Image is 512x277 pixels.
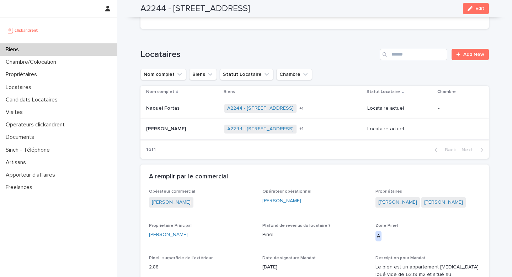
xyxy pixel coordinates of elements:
p: Locataire actuel [367,105,432,111]
button: Next [459,147,489,153]
p: - [438,126,478,132]
img: UCB0brd3T0yccxBKYDjQ [6,23,40,37]
span: Zone Pinel [375,224,398,228]
p: Artisans [3,159,32,166]
h2: A2244 - [STREET_ADDRESS] [140,4,250,14]
p: Chambre [437,88,456,96]
button: Nom complet [140,69,186,80]
button: Edit [463,3,489,14]
p: Documents [3,134,40,141]
p: 1 of 1 [140,141,161,158]
a: [PERSON_NAME] [378,199,417,206]
button: Back [429,147,459,153]
button: Biens [189,69,217,80]
span: Propriétaires [375,189,402,194]
span: + 1 [299,127,303,131]
a: [PERSON_NAME] [424,199,463,206]
span: + 1 [299,106,303,111]
p: Candidats Locataires [3,96,63,103]
p: Chambre/Colocation [3,59,62,66]
p: Sinch - Téléphone [3,147,55,153]
p: [DATE] [262,263,367,271]
a: [PERSON_NAME] [149,231,188,239]
p: Biens [3,46,25,53]
span: Description pour Mandat [375,256,426,260]
p: Locataires [3,84,37,91]
tr: [PERSON_NAME][PERSON_NAME] A2244 - [STREET_ADDRESS] +1Locataire actuel- [140,119,489,140]
a: A2244 - [STREET_ADDRESS] [227,126,294,132]
button: Statut Locataire [220,69,273,80]
span: Pinel : surperficie de l'extérieur [149,256,213,260]
span: Edit [475,6,484,11]
p: Propriétaires [3,71,43,78]
p: [PERSON_NAME] [146,125,187,132]
p: - [438,105,478,111]
span: Date de signature Mandat [262,256,316,260]
input: Search [380,49,447,60]
p: Operateurs clickandrent [3,121,70,128]
p: Naouel Fortas [146,104,181,111]
span: Opérateur commercial [149,189,195,194]
p: Biens [224,88,235,96]
span: Opérateur opérationnel [262,189,311,194]
p: Visites [3,109,28,116]
p: Nom complet [146,88,174,96]
p: Apporteur d'affaires [3,172,61,178]
a: [PERSON_NAME] [152,199,191,206]
span: Plafond de revenus du locataire ? [262,224,331,228]
span: Propriétaire Principal [149,224,192,228]
button: Chambre [276,69,312,80]
h1: Locataires [140,49,377,60]
tr: Naouel FortasNaouel Fortas A2244 - [STREET_ADDRESS] +1Locataire actuel- [140,98,489,119]
span: Add New [463,52,484,57]
div: A [375,231,382,241]
span: Back [441,147,456,152]
h2: A remplir par le commercial [149,173,228,181]
a: A2244 - [STREET_ADDRESS] [227,105,294,111]
p: Statut Locataire [367,88,400,96]
p: Pinel [262,231,367,239]
p: 2.88 [149,263,254,271]
a: [PERSON_NAME] [262,197,301,205]
p: Freelances [3,184,38,191]
span: Next [462,147,477,152]
a: Add New [452,49,489,60]
p: Locataire actuel [367,126,432,132]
